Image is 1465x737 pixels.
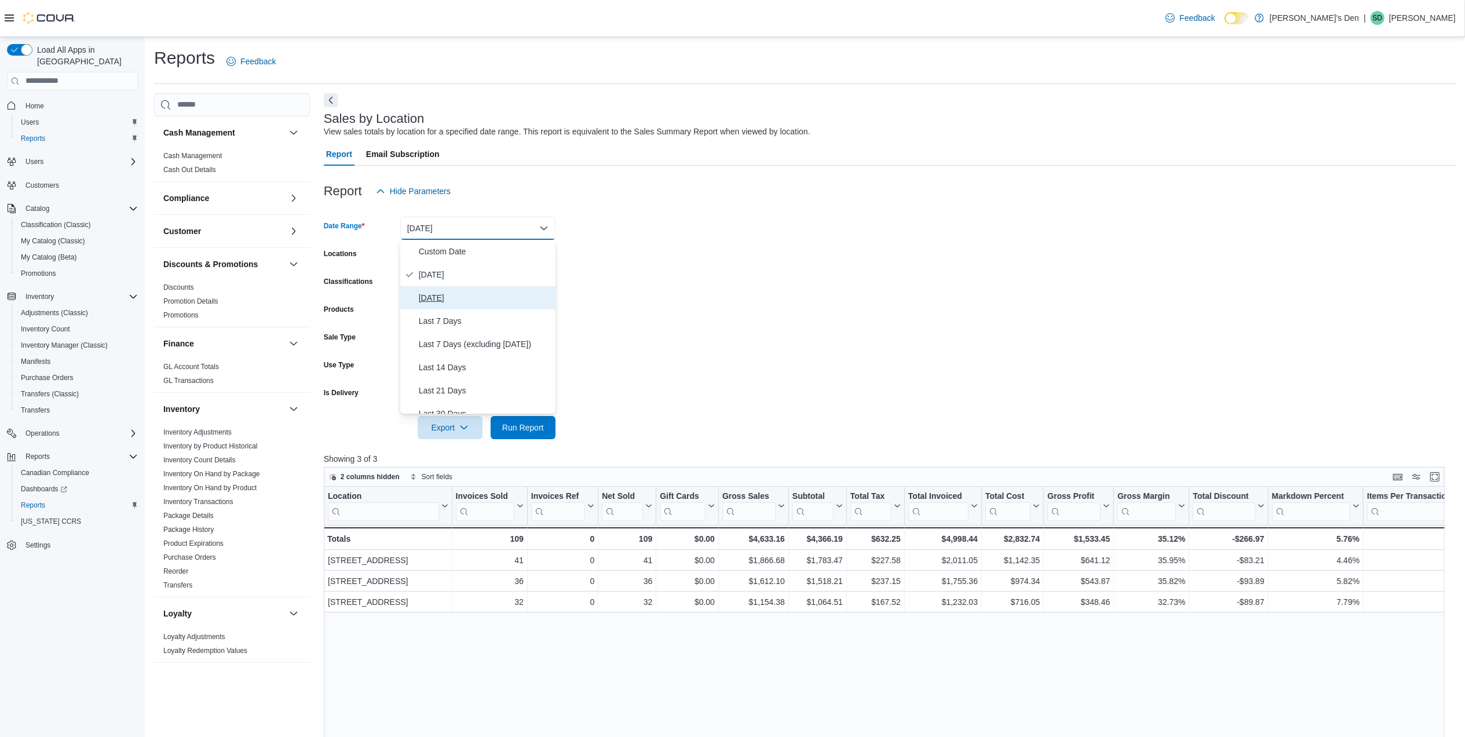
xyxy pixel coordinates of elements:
[163,338,194,349] h3: Finance
[21,426,138,440] span: Operations
[21,324,70,334] span: Inventory Count
[531,553,594,567] div: 0
[21,341,108,350] span: Inventory Manager (Classic)
[21,389,79,399] span: Transfers (Classic)
[21,484,67,494] span: Dashboards
[32,44,138,67] span: Load All Apps in [GEOGRAPHIC_DATA]
[154,149,310,181] div: Cash Management
[371,180,455,203] button: Hide Parameters
[21,98,138,113] span: Home
[21,178,138,192] span: Customers
[850,532,901,546] div: $632.25
[12,402,143,418] button: Transfers
[21,178,64,192] a: Customers
[21,373,74,382] span: Purchase Orders
[405,470,457,484] button: Sort fields
[908,491,969,502] div: Total Invoiced
[240,56,276,67] span: Feedback
[16,267,138,280] span: Promotions
[163,647,247,655] a: Loyalty Redemption Values
[326,143,352,166] span: Report
[163,363,219,371] a: GL Account Totals
[16,267,61,280] a: Promotions
[16,218,96,232] a: Classification (Classic)
[163,455,236,465] span: Inventory Count Details
[21,155,138,169] span: Users
[16,498,138,512] span: Reports
[1117,491,1176,502] div: Gross Margin
[287,337,301,351] button: Finance
[163,403,200,415] h3: Inventory
[25,181,59,190] span: Customers
[16,306,93,320] a: Adjustments (Classic)
[16,498,50,512] a: Reports
[2,537,143,553] button: Settings
[16,338,112,352] a: Inventory Manager (Classic)
[21,406,50,415] span: Transfers
[324,184,362,198] h3: Report
[163,311,199,320] span: Promotions
[16,322,75,336] a: Inventory Count
[16,355,55,368] a: Manifests
[792,553,843,567] div: $1,783.47
[163,608,192,619] h3: Loyalty
[1047,532,1110,546] div: $1,533.45
[163,151,222,160] span: Cash Management
[850,491,892,520] div: Total Tax
[722,532,785,546] div: $4,633.16
[21,450,138,464] span: Reports
[163,127,284,138] button: Cash Management
[850,574,901,588] div: $237.15
[1428,470,1442,484] button: Enter fullscreen
[16,338,138,352] span: Inventory Manager (Classic)
[16,466,138,480] span: Canadian Compliance
[16,306,138,320] span: Adjustments (Classic)
[21,538,55,552] a: Settings
[163,428,232,436] a: Inventory Adjustments
[163,553,216,561] a: Purchase Orders
[324,470,404,484] button: 2 columns hidden
[16,387,138,401] span: Transfers (Classic)
[21,236,85,246] span: My Catalog (Classic)
[16,250,82,264] a: My Catalog (Beta)
[324,93,338,107] button: Next
[21,290,59,304] button: Inventory
[16,218,138,232] span: Classification (Classic)
[21,450,54,464] button: Reports
[908,553,978,567] div: $2,011.05
[419,245,551,258] span: Custom Date
[419,314,551,328] span: Last 7 Days
[163,511,214,520] span: Package Details
[1193,532,1264,546] div: -$266.97
[12,370,143,386] button: Purchase Orders
[163,376,214,385] span: GL Transactions
[16,482,72,496] a: Dashboards
[12,130,143,147] button: Reports
[16,371,78,385] a: Purchase Orders
[163,442,258,451] span: Inventory by Product Historical
[12,497,143,513] button: Reports
[419,360,551,374] span: Last 14 Days
[328,491,448,520] button: Location
[21,538,138,552] span: Settings
[163,225,284,237] button: Customer
[1193,491,1255,520] div: Total Discount
[602,574,652,588] div: 36
[163,127,235,138] h3: Cash Management
[163,283,194,291] a: Discounts
[21,468,89,477] span: Canadian Compliance
[163,498,233,506] a: Inventory Transactions
[12,217,143,233] button: Classification (Classic)
[324,333,356,342] label: Sale Type
[1225,12,1249,24] input: Dark Mode
[455,491,514,520] div: Invoices Sold
[163,567,188,575] a: Reorder
[16,234,138,248] span: My Catalog (Classic)
[163,297,218,305] a: Promotion Details
[163,192,209,204] h3: Compliance
[1270,11,1359,25] p: [PERSON_NAME]'s Den
[163,442,258,450] a: Inventory by Product Historical
[12,265,143,282] button: Promotions
[163,258,258,270] h3: Discounts & Promotions
[1391,470,1405,484] button: Keyboard shortcuts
